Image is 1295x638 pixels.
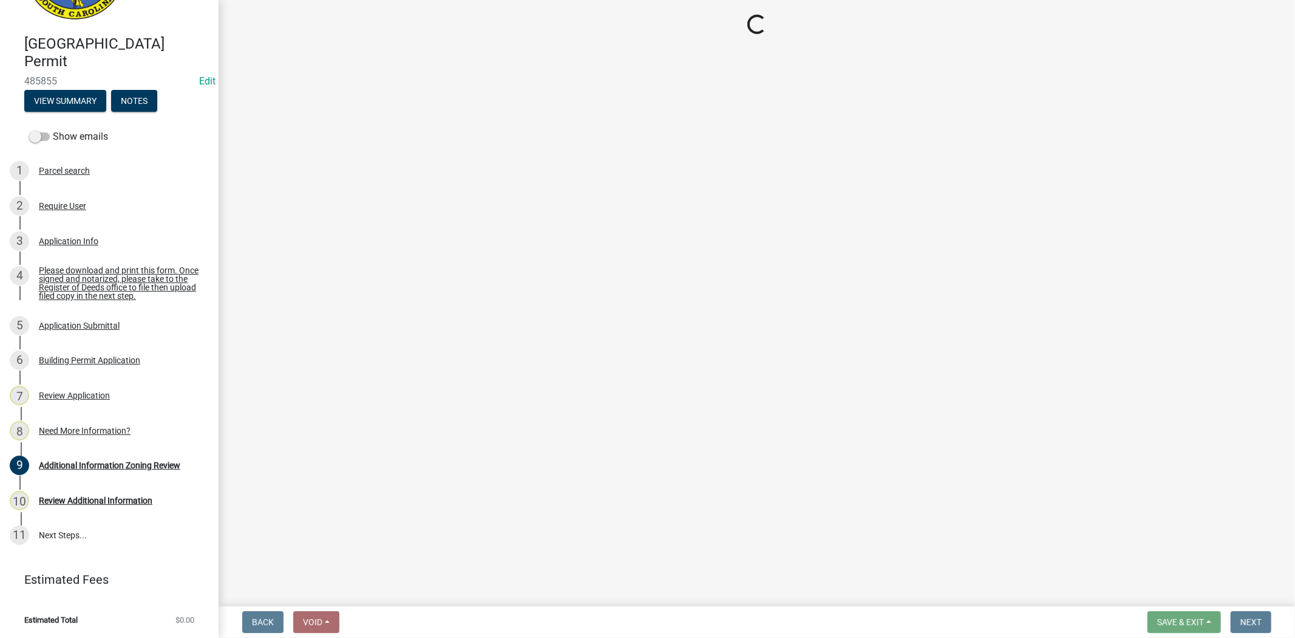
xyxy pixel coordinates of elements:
[303,617,322,627] span: Void
[39,461,180,470] div: Additional Information Zoning Review
[39,266,199,300] div: Please download and print this form. Once signed and notarized, please take to the Register of De...
[1147,611,1221,633] button: Save & Exit
[10,421,29,441] div: 8
[1231,611,1271,633] button: Next
[10,526,29,545] div: 11
[10,491,29,510] div: 10
[24,75,194,87] span: 485855
[10,316,29,335] div: 5
[10,456,29,475] div: 9
[39,202,86,210] div: Require User
[1157,617,1204,627] span: Save & Exit
[1240,617,1262,627] span: Next
[175,616,194,624] span: $0.00
[293,611,339,633] button: Void
[24,97,106,106] wm-modal-confirm: Summary
[10,196,29,216] div: 2
[199,75,216,87] a: Edit
[10,568,199,592] a: Estimated Fees
[24,35,209,70] h4: [GEOGRAPHIC_DATA] Permit
[111,90,157,112] button: Notes
[39,356,140,365] div: Building Permit Application
[10,266,29,286] div: 4
[39,237,98,245] div: Application Info
[10,232,29,251] div: 3
[39,496,152,505] div: Review Additional Information
[10,161,29,180] div: 1
[39,391,110,400] div: Review Application
[29,129,108,144] label: Show emails
[199,75,216,87] wm-modal-confirm: Edit Application Number
[24,90,106,112] button: View Summary
[39,166,90,175] div: Parcel search
[24,616,78,624] span: Estimated Total
[39,321,120,330] div: Application Submittal
[39,427,131,435] div: Need More Information?
[252,617,274,627] span: Back
[10,351,29,370] div: 6
[111,97,157,106] wm-modal-confirm: Notes
[242,611,284,633] button: Back
[10,386,29,405] div: 7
